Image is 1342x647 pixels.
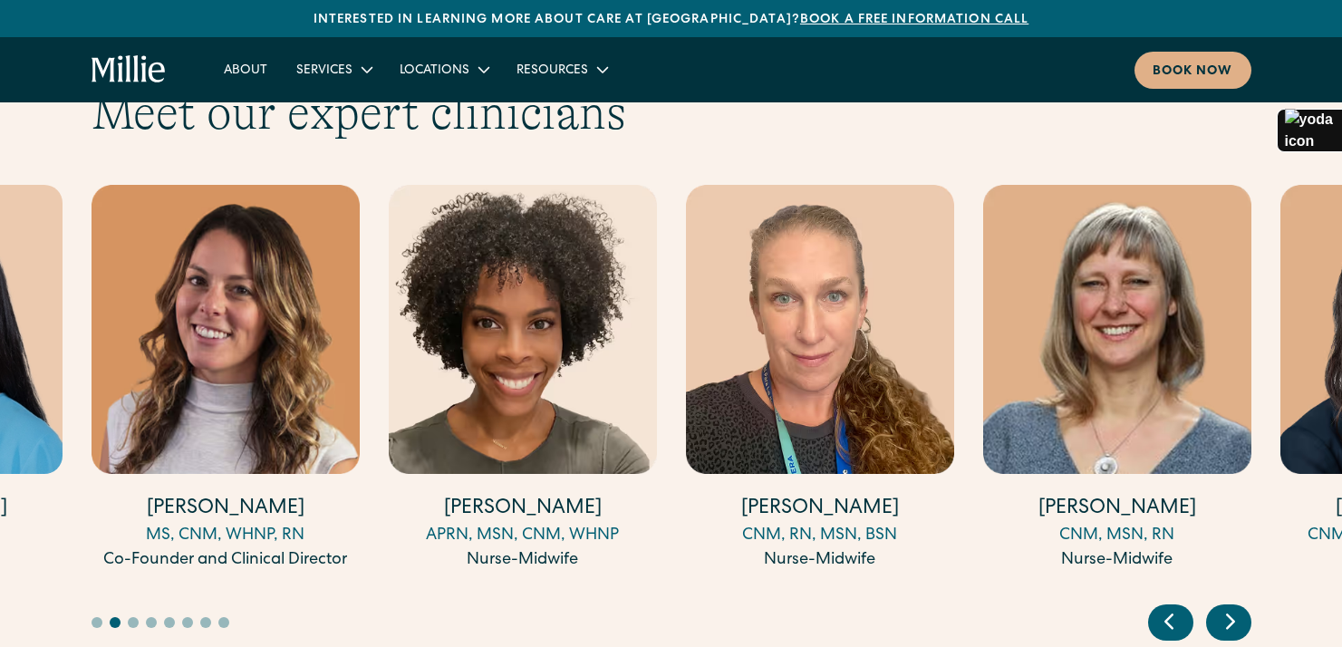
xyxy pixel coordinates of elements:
[686,548,954,573] div: Nurse-Midwife
[686,524,954,548] div: CNM, RN, MSN, BSN
[1148,604,1193,641] div: Previous slide
[92,185,360,573] a: [PERSON_NAME]MS, CNM, WHNP, RNCo-Founder and Clinical Director
[983,496,1251,524] h4: [PERSON_NAME]
[983,524,1251,548] div: CNM, MSN, RN
[389,524,657,548] div: APRN, MSN, CNM, WHNP
[800,14,1028,26] a: Book a free information call
[218,617,229,628] button: Go to slide 8
[92,548,360,573] div: Co-Founder and Clinical Director
[385,54,502,84] div: Locations
[389,496,657,524] h4: [PERSON_NAME]
[92,524,360,548] div: MS, CNM, WHNP, RN
[686,496,954,524] h4: [PERSON_NAME]
[389,185,657,573] a: [PERSON_NAME]APRN, MSN, CNM, WHNPNurse-Midwife
[209,54,282,84] a: About
[389,185,657,575] div: 4 / 18
[92,617,102,628] button: Go to slide 1
[1206,604,1251,641] div: Next slide
[983,548,1251,573] div: Nurse-Midwife
[92,185,360,575] div: 3 / 18
[92,55,167,84] a: home
[164,617,175,628] button: Go to slide 5
[128,617,139,628] button: Go to slide 3
[200,617,211,628] button: Go to slide 7
[296,62,352,81] div: Services
[517,62,588,81] div: Resources
[400,62,469,81] div: Locations
[502,54,621,84] div: Resources
[389,548,657,573] div: Nurse-Midwife
[983,185,1251,575] div: 6 / 18
[983,185,1251,573] a: [PERSON_NAME]CNM, MSN, RNNurse-Midwife
[92,496,360,524] h4: [PERSON_NAME]
[686,185,954,575] div: 5 / 18
[92,85,1251,141] h2: Meet our expert clinicians
[1153,63,1233,82] div: Book now
[282,54,385,84] div: Services
[686,185,954,573] a: [PERSON_NAME]CNM, RN, MSN, BSNNurse-Midwife
[182,617,193,628] button: Go to slide 6
[110,617,121,628] button: Go to slide 2
[146,617,157,628] button: Go to slide 4
[1134,52,1251,89] a: Book now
